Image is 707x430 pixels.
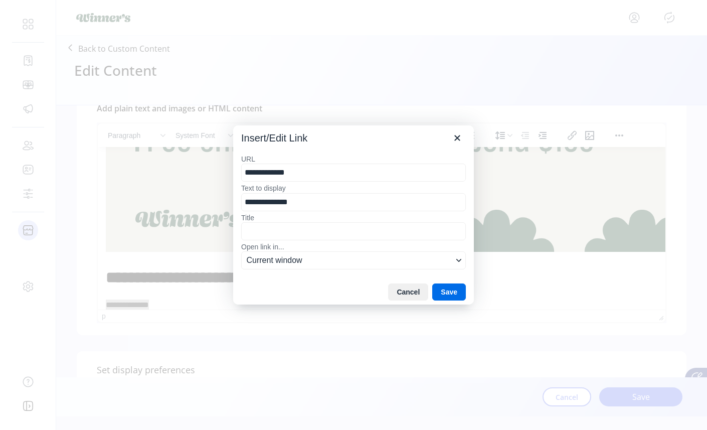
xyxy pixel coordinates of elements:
span: Current window [247,254,453,266]
label: URL [241,155,466,164]
button: Cancel [388,283,428,301]
button: Save [432,283,466,301]
label: Text to display [241,184,466,193]
div: Insert/Edit Link [241,131,307,145]
label: Title [241,213,466,222]
button: Close [449,129,466,147]
label: Open link in... [241,242,466,251]
button: Open link in... [241,251,466,269]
